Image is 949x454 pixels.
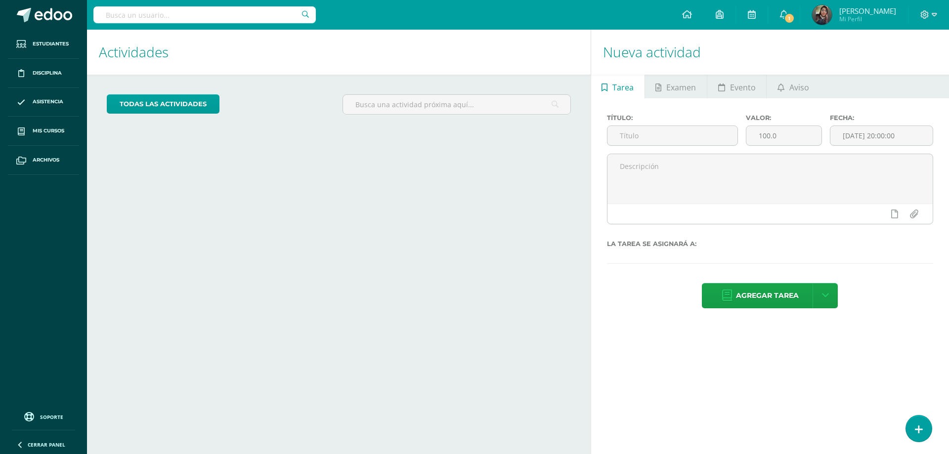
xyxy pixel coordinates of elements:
input: Busca un usuario... [93,6,316,23]
span: Mi Perfil [839,15,896,23]
label: Título: [607,114,738,122]
a: Archivos [8,146,79,175]
span: Archivos [33,156,59,164]
span: 1 [784,13,795,24]
span: Tarea [612,76,634,99]
input: Busca una actividad próxima aquí... [343,95,570,114]
img: f0e68a23fbcd897634a5ac152168984d.png [812,5,832,25]
span: Cerrar panel [28,441,65,448]
a: Asistencia [8,88,79,117]
span: Disciplina [33,69,62,77]
label: Valor: [746,114,821,122]
span: Examen [666,76,696,99]
span: Mis cursos [33,127,64,135]
input: Puntos máximos [746,126,821,145]
a: Soporte [12,410,75,423]
label: Fecha: [830,114,933,122]
a: Examen [645,75,707,98]
span: Aviso [789,76,809,99]
input: Título [607,126,738,145]
a: Evento [707,75,766,98]
a: Tarea [591,75,645,98]
h1: Actividades [99,30,579,75]
a: Aviso [767,75,820,98]
a: todas las Actividades [107,94,219,114]
label: La tarea se asignará a: [607,240,933,248]
h1: Nueva actividad [603,30,937,75]
span: Estudiantes [33,40,69,48]
a: Mis cursos [8,117,79,146]
span: Soporte [40,413,63,420]
span: Evento [730,76,756,99]
span: Agregar tarea [736,284,799,308]
span: Asistencia [33,98,63,106]
a: Disciplina [8,59,79,88]
a: Estudiantes [8,30,79,59]
input: Fecha de entrega [830,126,933,145]
span: [PERSON_NAME] [839,6,896,16]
